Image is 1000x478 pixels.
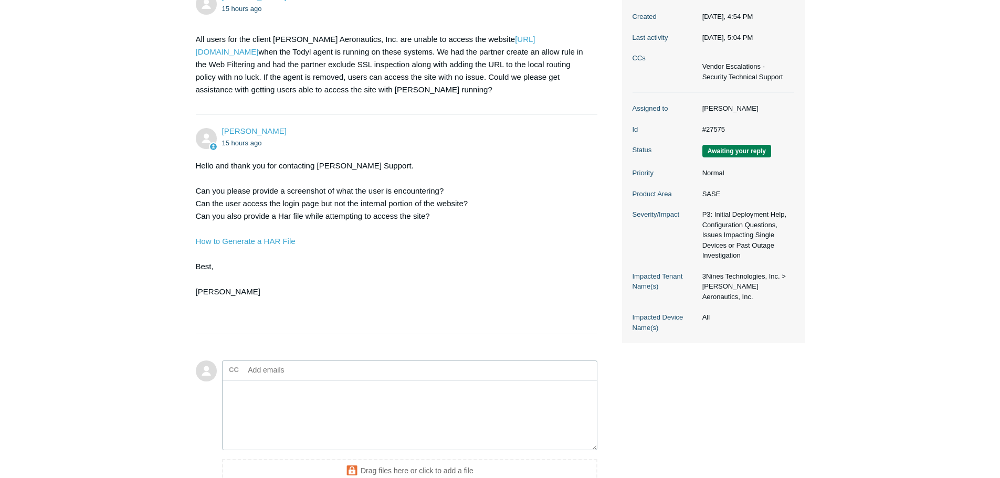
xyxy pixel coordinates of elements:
[697,209,794,261] dd: P3: Initial Deployment Help, Configuration Questions, Issues Impacting Single Devices or Past Out...
[196,33,587,96] p: All users for the client [PERSON_NAME] Aeronautics, Inc. are unable to access the website when th...
[633,168,697,178] dt: Priority
[222,126,287,135] a: [PERSON_NAME]
[633,33,697,43] dt: Last activity
[196,237,296,246] a: How to Generate a HAR File
[633,209,697,220] dt: Severity/Impact
[633,103,697,114] dt: Assigned to
[697,103,794,114] dd: [PERSON_NAME]
[633,124,697,135] dt: Id
[633,271,697,292] dt: Impacted Tenant Name(s)
[222,380,598,451] textarea: Add your reply
[697,124,794,135] dd: #27575
[222,5,262,13] time: 08/20/2025, 16:54
[697,189,794,199] dd: SASE
[702,34,753,41] time: 08/20/2025, 17:04
[633,145,697,155] dt: Status
[702,61,789,82] li: Vendor Escalations - Security Technical Support
[697,271,794,302] dd: 3Nines Technologies, Inc. > [PERSON_NAME] Aeronautics, Inc.
[196,160,587,323] div: Hello and thank you for contacting [PERSON_NAME] Support. Can you please provide a screenshot of ...
[702,13,753,20] time: 08/20/2025, 16:54
[229,362,239,378] label: CC
[222,139,262,147] time: 08/20/2025, 17:04
[244,362,357,378] input: Add emails
[633,189,697,199] dt: Product Area
[697,168,794,178] dd: Normal
[633,12,697,22] dt: Created
[702,145,771,157] span: We are waiting for you to respond
[196,35,535,56] a: [URL][DOMAIN_NAME]
[222,126,287,135] span: Kris Haire
[697,312,794,323] dd: All
[633,312,697,333] dt: Impacted Device Name(s)
[633,53,697,63] dt: CCs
